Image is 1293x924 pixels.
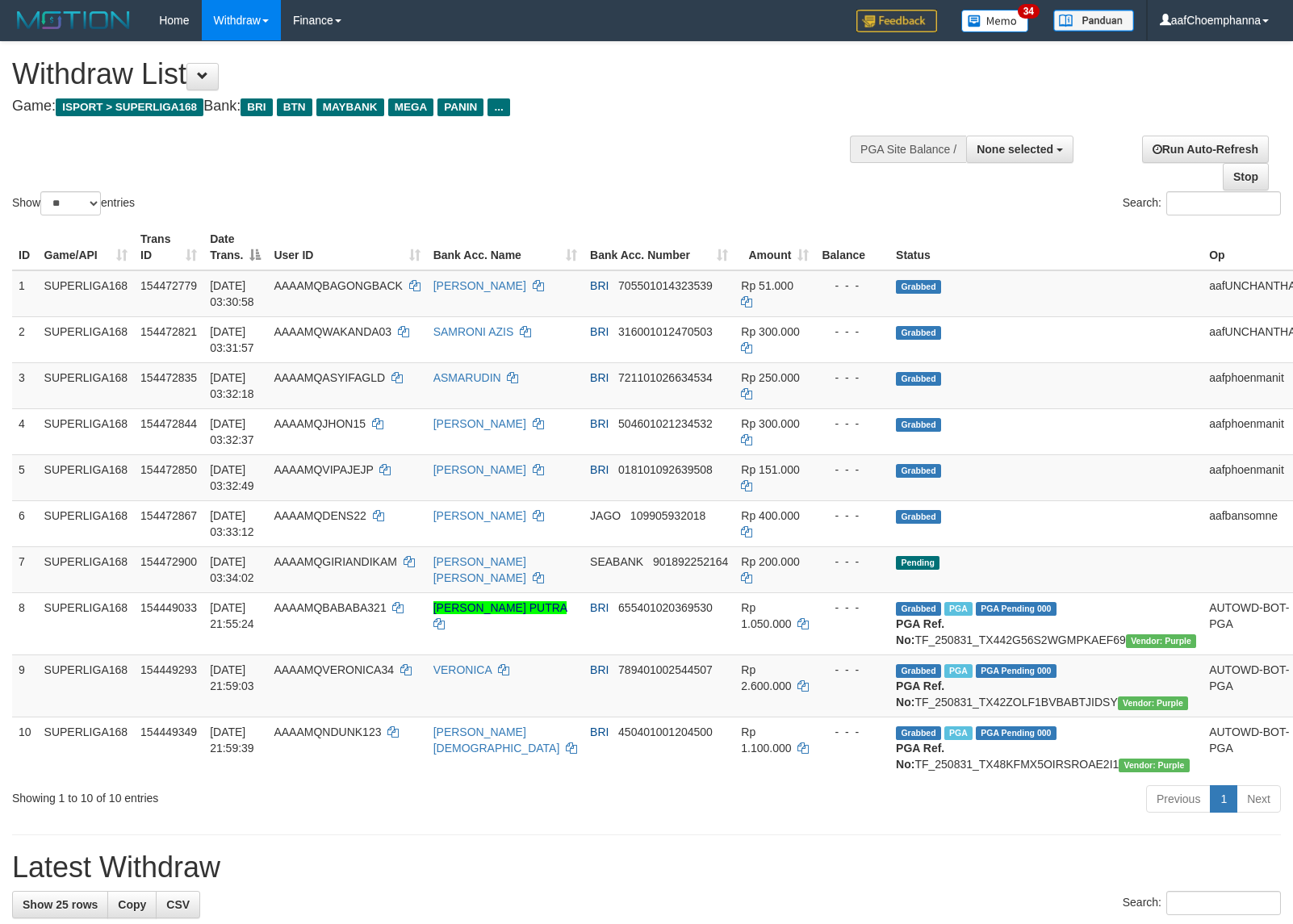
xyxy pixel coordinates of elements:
[590,509,621,522] span: JAGO
[822,278,883,294] div: - - -
[277,98,312,116] span: BTN
[822,370,883,386] div: - - -
[1018,4,1040,19] span: 34
[896,372,941,386] span: Grabbed
[38,408,135,454] td: SUPERLIGA168
[274,279,402,292] span: AAAAMQBAGONGBACK
[433,555,526,584] a: [PERSON_NAME] [PERSON_NAME]
[38,316,135,362] td: SUPERLIGA168
[1166,191,1281,215] input: Search:
[618,601,713,614] span: Copy 655401020369530 to clipboard
[433,325,514,338] a: SAMRONI AZIS
[896,664,941,678] span: Grabbed
[896,280,941,294] span: Grabbed
[889,224,1203,270] th: Status
[896,326,941,340] span: Grabbed
[274,509,366,522] span: AAAAMQDENS22
[815,224,889,270] th: Balance
[210,371,254,400] span: [DATE] 03:32:18
[896,602,941,616] span: Grabbed
[433,601,567,614] a: [PERSON_NAME] PUTRA
[38,546,135,592] td: SUPERLIGA168
[487,98,509,116] span: ...
[140,279,197,292] span: 154472779
[741,279,793,292] span: Rp 51.000
[856,10,937,32] img: Feedback.jpg
[741,725,791,755] span: Rp 1.100.000
[1123,191,1281,215] label: Search:
[822,416,883,432] div: - - -
[12,362,38,408] td: 3
[590,601,609,614] span: BRI
[274,663,394,676] span: AAAAMQVERONICA34
[618,325,713,338] span: Copy 316001012470503 to clipboard
[741,463,799,476] span: Rp 151.000
[822,554,883,570] div: - - -
[140,509,197,522] span: 154472867
[274,725,381,738] span: AAAAMQNDUNK123
[12,784,527,806] div: Showing 1 to 10 of 10 entries
[433,509,526,522] a: [PERSON_NAME]
[1146,785,1211,813] a: Previous
[210,463,254,492] span: [DATE] 03:32:49
[896,556,939,570] span: Pending
[107,891,157,918] a: Copy
[12,500,38,546] td: 6
[274,371,385,384] span: AAAAMQASYIFAGLD
[140,463,197,476] span: 154472850
[630,509,705,522] span: Copy 109905932018 to clipboard
[274,601,386,614] span: AAAAMQBABABA321
[822,724,883,740] div: - - -
[210,325,254,354] span: [DATE] 03:31:57
[274,555,396,568] span: AAAAMQGIRIANDIKAM
[134,224,203,270] th: Trans ID: activate to sort column ascending
[590,279,609,292] span: BRI
[388,98,434,116] span: MEGA
[267,224,426,270] th: User ID: activate to sort column ascending
[38,654,135,717] td: SUPERLIGA168
[822,508,883,524] div: - - -
[140,663,197,676] span: 154449293
[966,136,1073,163] button: None selected
[38,224,135,270] th: Game/API: activate to sort column ascending
[433,371,501,384] a: ASMARUDIN
[590,555,643,568] span: SEABANK
[590,663,609,676] span: BRI
[618,725,713,738] span: Copy 450401001204500 to clipboard
[976,664,1057,678] span: PGA Pending
[618,371,713,384] span: Copy 721101026634534 to clipboard
[140,555,197,568] span: 154472900
[590,463,609,476] span: BRI
[896,418,941,432] span: Grabbed
[140,325,197,338] span: 154472821
[12,654,38,717] td: 9
[433,725,560,755] a: [PERSON_NAME][DEMOGRAPHIC_DATA]
[433,279,526,292] a: [PERSON_NAME]
[822,462,883,478] div: - - -
[944,726,973,740] span: Marked by aafheankoy
[210,555,254,584] span: [DATE] 03:34:02
[1166,891,1281,915] input: Search:
[274,463,373,476] span: AAAAMQVIPAJEJP
[584,224,734,270] th: Bank Acc. Number: activate to sort column ascending
[896,679,944,709] b: PGA Ref. No:
[118,898,146,911] span: Copy
[12,851,1281,884] h1: Latest Withdraw
[961,10,1029,32] img: Button%20Memo.svg
[38,270,135,317] td: SUPERLIGA168
[1123,891,1281,915] label: Search:
[433,463,526,476] a: [PERSON_NAME]
[896,742,944,771] b: PGA Ref. No:
[1142,136,1269,163] a: Run Auto-Refresh
[166,898,190,911] span: CSV
[210,601,254,630] span: [DATE] 21:55:24
[590,325,609,338] span: BRI
[437,98,483,116] span: PANIN
[38,592,135,654] td: SUPERLIGA168
[140,417,197,430] span: 154472844
[56,98,203,116] span: ISPORT > SUPERLIGA168
[274,325,391,338] span: AAAAMQWAKANDA03
[1223,163,1269,190] a: Stop
[590,417,609,430] span: BRI
[741,371,799,384] span: Rp 250.000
